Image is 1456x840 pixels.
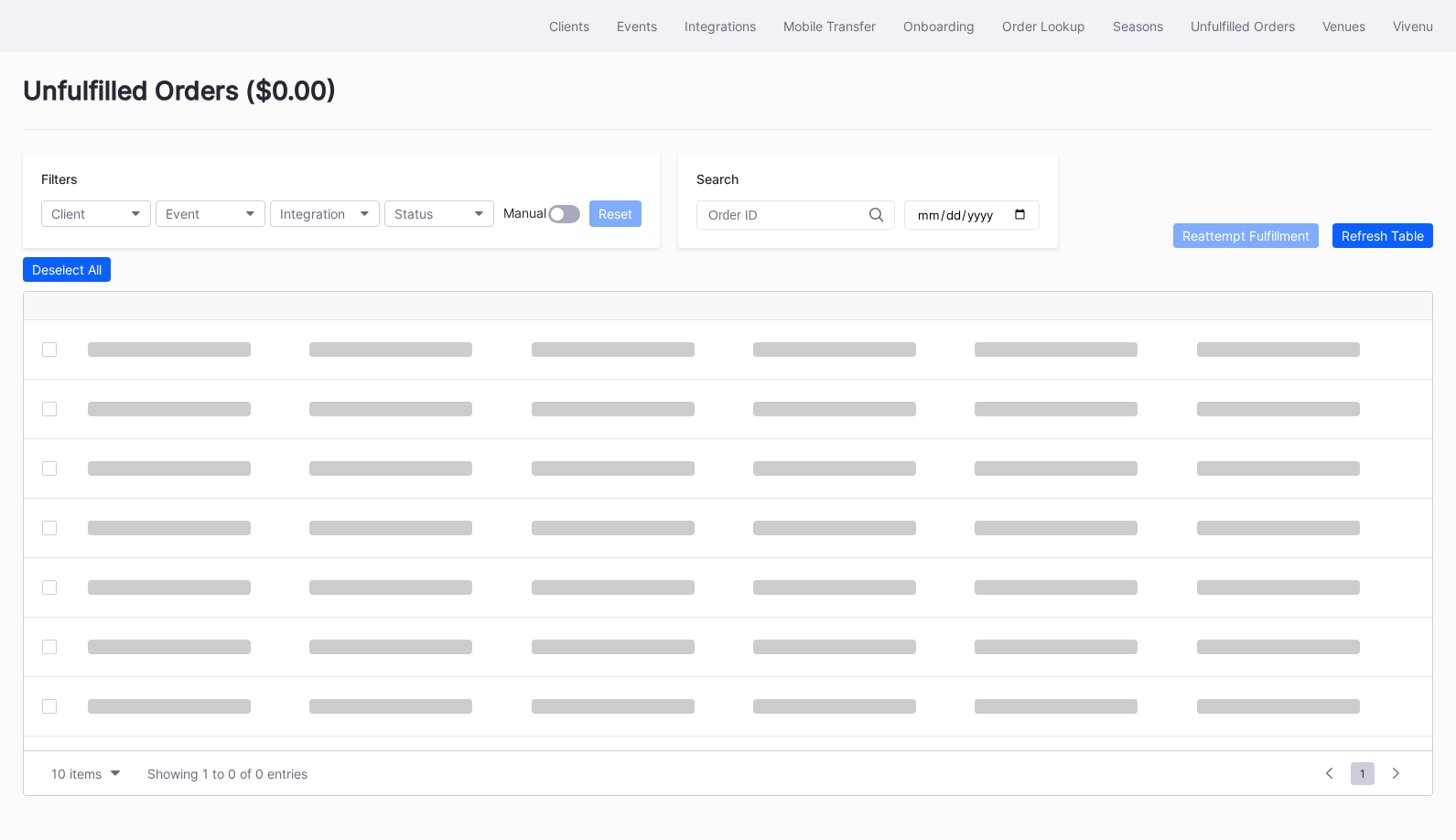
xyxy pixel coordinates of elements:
[280,206,345,221] div: Integration
[988,9,1099,43] button: Order Lookup
[42,761,129,786] button: 10 items
[1351,762,1375,785] span: 1
[156,200,265,227] button: Event
[41,171,642,187] div: Filters
[603,9,671,43] button: Events
[166,206,200,221] div: Event
[708,208,869,222] input: Order ID
[32,262,102,277] div: Deselect All
[1342,228,1424,243] div: Refresh Table
[41,200,151,227] button: Client
[783,18,876,34] div: Mobile Transfer
[589,200,642,227] button: Reset
[51,206,85,221] div: Client
[23,257,111,282] button: Deselect All
[617,18,657,34] div: Events
[1393,18,1433,34] div: Vivenu
[671,9,770,43] button: Integrations
[384,200,494,227] button: Status
[1379,9,1447,43] button: Vivenu
[549,18,589,34] div: Clients
[23,75,1433,130] div: Unfulfilled Orders ( $0.00 )
[1309,9,1379,43] button: Venues
[903,18,975,34] div: Onboarding
[1002,18,1085,34] div: Order Lookup
[1173,223,1319,248] button: Reattempt Fulfillment
[1177,9,1309,43] button: Unfulfilled Orders
[503,205,546,223] div: Manual
[1182,228,1310,243] div: Reattempt Fulfillment
[394,206,433,221] div: Status
[1322,18,1365,34] div: Venues
[770,9,890,43] button: Mobile Transfer
[270,200,380,227] button: Integration
[890,9,988,43] button: Onboarding
[599,206,632,221] div: Reset
[535,9,603,43] button: Clients
[1332,223,1433,248] button: Refresh Table
[147,766,307,781] div: Showing 1 to 0 of 0 entries
[685,18,756,34] div: Integrations
[51,766,102,781] div: 10 items
[696,171,1040,187] div: Search
[1113,18,1163,34] div: Seasons
[1099,9,1177,43] button: Seasons
[1191,18,1295,34] div: Unfulfilled Orders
